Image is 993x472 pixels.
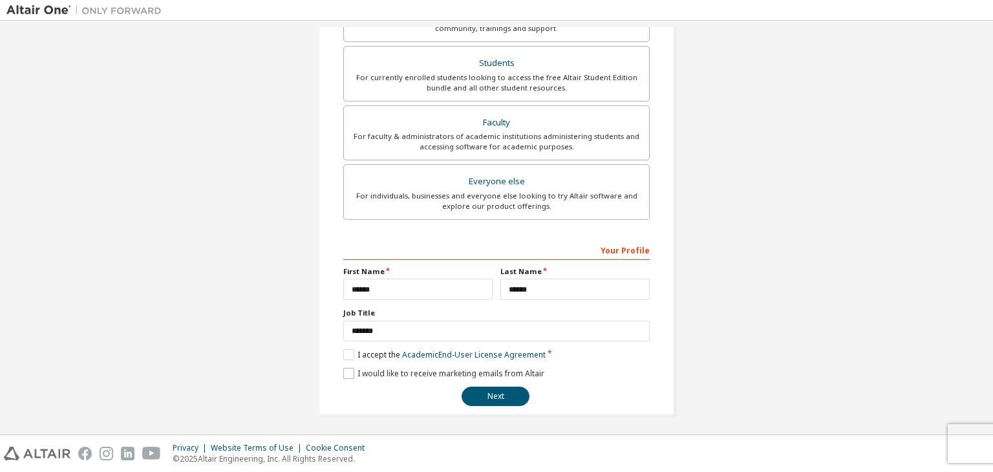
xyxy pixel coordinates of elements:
[352,54,641,72] div: Students
[352,191,641,211] div: For individuals, businesses and everyone else looking to try Altair software and explore our prod...
[4,447,70,460] img: altair_logo.svg
[352,114,641,132] div: Faculty
[352,173,641,191] div: Everyone else
[100,447,113,460] img: instagram.svg
[462,387,529,406] button: Next
[343,266,493,277] label: First Name
[6,4,168,17] img: Altair One
[142,447,161,460] img: youtube.svg
[173,453,372,464] p: © 2025 Altair Engineering, Inc. All Rights Reserved.
[402,349,546,360] a: Academic End-User License Agreement
[306,443,372,453] div: Cookie Consent
[78,447,92,460] img: facebook.svg
[173,443,211,453] div: Privacy
[352,131,641,152] div: For faculty & administrators of academic institutions administering students and accessing softwa...
[343,308,650,318] label: Job Title
[343,239,650,260] div: Your Profile
[211,443,306,453] div: Website Terms of Use
[352,72,641,93] div: For currently enrolled students looking to access the free Altair Student Edition bundle and all ...
[121,447,134,460] img: linkedin.svg
[343,368,544,379] label: I would like to receive marketing emails from Altair
[343,349,546,360] label: I accept the
[500,266,650,277] label: Last Name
